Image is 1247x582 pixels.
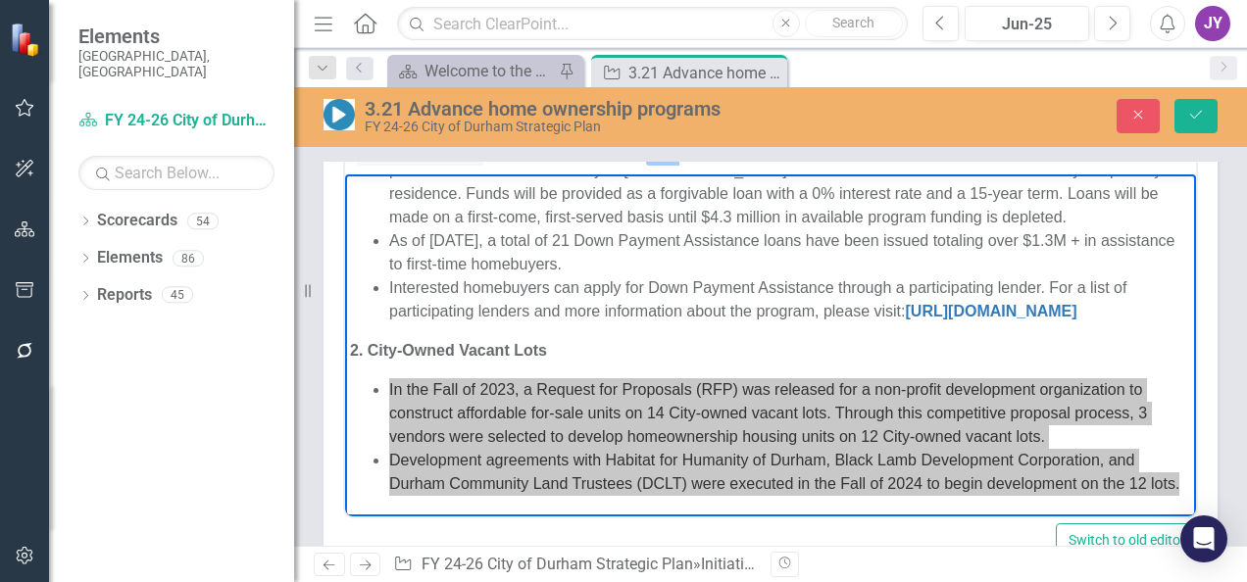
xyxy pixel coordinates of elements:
button: Search [805,10,903,37]
li: As of [DATE], a total of 21 Down Payment Assistance loans have been issued totaling over $1.3M + ... [44,55,846,102]
li: Development agreements with Habitat for Humanity of Durham, Black Lamb Development Corporation, a... [44,274,846,321]
a: Reports [97,284,152,307]
a: FY 24-26 City of Durham Strategic Plan [422,555,693,573]
div: 54 [187,213,219,229]
button: Switch to old editor [1056,523,1198,558]
strong: 2. City-Owned Vacant Lots [5,168,202,184]
small: [GEOGRAPHIC_DATA], [GEOGRAPHIC_DATA] [78,48,274,80]
input: Search Below... [78,156,274,190]
div: FY 24-26 City of Durham Strategic Plan [365,120,811,134]
div: 86 [173,250,204,267]
iframe: Rich Text Area [345,174,1196,516]
div: Welcome to the FY [DATE]-[DATE] Strategic Plan Landing Page! [424,59,554,83]
img: In Progress [324,99,355,130]
button: Jun-25 [965,6,1089,41]
a: [URL][DOMAIN_NAME] [561,128,732,145]
div: Jun-25 [972,13,1082,36]
div: 3.21 Advance home ownership programs [365,98,811,120]
a: Scorecards [97,210,177,232]
a: Initiatives [701,555,768,573]
a: Welcome to the FY [DATE]-[DATE] Strategic Plan Landing Page! [392,59,554,83]
input: Search ClearPoint... [397,7,908,41]
img: ClearPoint Strategy [10,23,44,57]
div: 3.21 Advance home ownership programs [628,61,782,85]
div: Open Intercom Messenger [1180,515,1227,562]
a: FY 24-26 City of Durham Strategic Plan [78,110,274,132]
button: JY [1195,6,1230,41]
li: Interested homebuyers can apply for Down Payment Assistance through a participating lender. For a... [44,102,846,149]
a: Elements [97,247,163,269]
li: In the Fall of 2023, a Request for Proposals (RFP) was released for a non-profit development orga... [44,204,846,274]
div: 45 [162,287,193,304]
span: Elements [78,24,274,48]
div: » » [393,554,756,576]
span: Search [832,15,874,30]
